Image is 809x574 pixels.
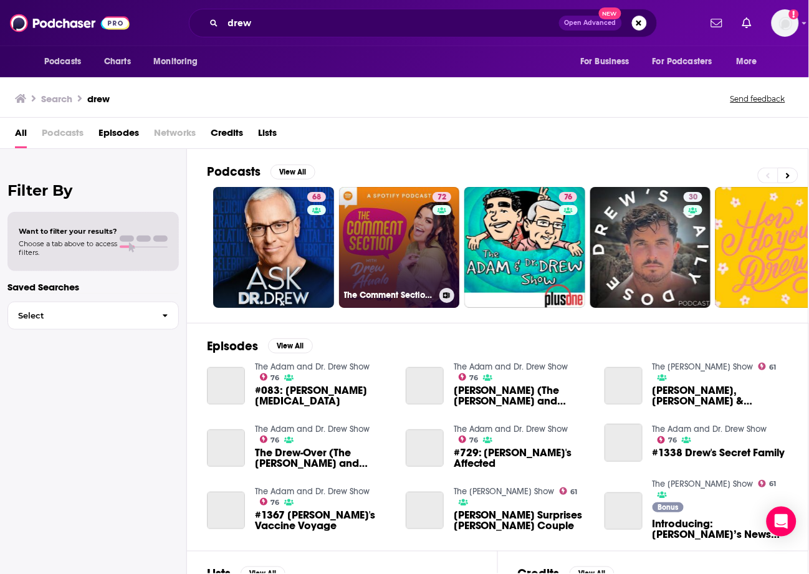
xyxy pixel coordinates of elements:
a: #1338 Drew's Secret Family [653,447,785,458]
a: 76 [464,187,585,308]
a: 61 [759,363,777,370]
span: Charts [104,53,131,70]
div: Open Intercom Messenger [767,507,797,537]
a: The Adam and Dr. Drew Show [454,424,568,434]
div: Search podcasts, credits, & more... [189,9,658,37]
button: Show profile menu [772,9,799,37]
span: For Business [580,53,629,70]
a: The Drew Barrymore Show [653,479,754,489]
span: [PERSON_NAME], [PERSON_NAME] & [PERSON_NAME] [PERSON_NAME], [PERSON_NAME]’s News [653,385,788,406]
span: 61 [769,481,776,487]
a: 72 [433,192,451,202]
a: 72The Comment Section with [PERSON_NAME] [339,187,460,308]
span: Choose a tab above to access filters. [19,239,117,257]
a: 68 [307,192,326,202]
a: 76 [260,373,280,381]
span: Networks [154,123,196,148]
button: View All [268,338,313,353]
a: 76 [459,436,479,443]
a: #1367 Drew's Vaccine Voyage [255,510,391,531]
span: More [737,53,758,70]
h2: Filter By [7,181,179,199]
span: For Podcasters [653,53,712,70]
span: 30 [689,191,697,204]
img: Podchaser - Follow, Share and Rate Podcasts [10,11,130,35]
button: open menu [572,50,645,74]
span: New [599,7,621,19]
span: Bonus [658,504,678,511]
span: Want to filter your results? [19,227,117,236]
h3: The Comment Section with [PERSON_NAME] [344,290,434,300]
button: Send feedback [727,93,789,104]
a: The Adam and Dr. Drew Show [255,361,370,372]
span: Monitoring [153,53,198,70]
span: 68 [312,191,321,204]
button: open menu [145,50,214,74]
button: open menu [36,50,97,74]
a: #729: Drew's Affected [406,429,444,467]
span: Credits [211,123,243,148]
a: The Adam and Dr. Drew Show [255,486,370,497]
span: Podcasts [42,123,84,148]
a: All [15,123,27,148]
span: 76 [668,438,677,443]
a: The Drew Barrymore Show [454,486,555,497]
a: 30 [684,192,702,202]
a: 76 [459,373,479,381]
input: Search podcasts, credits, & more... [223,13,559,33]
a: #1367 Drew's Vaccine Voyage [207,492,245,530]
button: View All [270,165,315,179]
a: Kendrick Sampson, Drew & Pilar Delicata Squash, Drew’s News [605,367,643,405]
button: open menu [644,50,730,74]
button: Select [7,302,179,330]
a: EpisodesView All [207,338,313,354]
a: #1338 Drew's Secret Family [605,424,643,462]
a: Introducing: Drew’s News with Drew Barrymore | Ultimate Heartthrob (w/ Rob Lowe) [605,492,643,530]
a: The Adam and Dr. Drew Show [255,424,370,434]
a: Drew Surprises Drew-Gooder Couple [406,492,444,530]
a: Deja Drew (The Adam and Dr Drew Show Classics) [454,385,590,406]
a: Introducing: Drew’s News with Drew Barrymore | Ultimate Heartthrob (w/ Rob Lowe) [653,519,788,540]
a: 76 [559,192,577,202]
svg: Add a profile image [789,9,799,19]
a: 76 [260,498,280,505]
p: Saved Searches [7,281,179,293]
span: #083: [PERSON_NAME] [MEDICAL_DATA] [255,385,391,406]
a: Show notifications dropdown [737,12,757,34]
span: 76 [270,438,279,443]
button: open menu [728,50,773,74]
a: Show notifications dropdown [706,12,727,34]
span: 61 [769,365,776,370]
a: #083: Dr. Drew's Cancer [255,385,391,406]
span: Select [8,312,152,320]
h2: Podcasts [207,164,261,179]
span: 76 [270,500,279,505]
span: Logged in as alignPR [772,9,799,37]
a: Episodes [98,123,139,148]
span: #729: [PERSON_NAME]'s Affected [454,447,590,469]
a: #083: Dr. Drew's Cancer [207,367,245,405]
a: Lists [258,123,277,148]
a: 76 [658,436,677,444]
a: 76 [260,436,280,443]
a: PodcastsView All [207,164,315,179]
a: 68 [213,187,334,308]
a: 61 [560,487,578,495]
span: Introducing: [PERSON_NAME]’s News with [PERSON_NAME] | Ultimate Heartthrob (w/ [PERSON_NAME]) [653,519,788,540]
a: 61 [759,480,777,487]
span: 76 [564,191,572,204]
span: [PERSON_NAME] (The [PERSON_NAME] and [PERSON_NAME] Show Classics) [454,385,590,406]
span: Open Advanced [565,20,616,26]
a: The Drew Barrymore Show [653,361,754,372]
a: #729: Drew's Affected [454,447,590,469]
a: The Drew-Over (The Adam and Dr Drew Show Classics) [255,447,391,469]
a: Deja Drew (The Adam and Dr Drew Show Classics) [406,367,444,405]
a: Drew Surprises Drew-Gooder Couple [454,510,590,531]
span: Podcasts [44,53,81,70]
span: 76 [270,375,279,381]
img: User Profile [772,9,799,37]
